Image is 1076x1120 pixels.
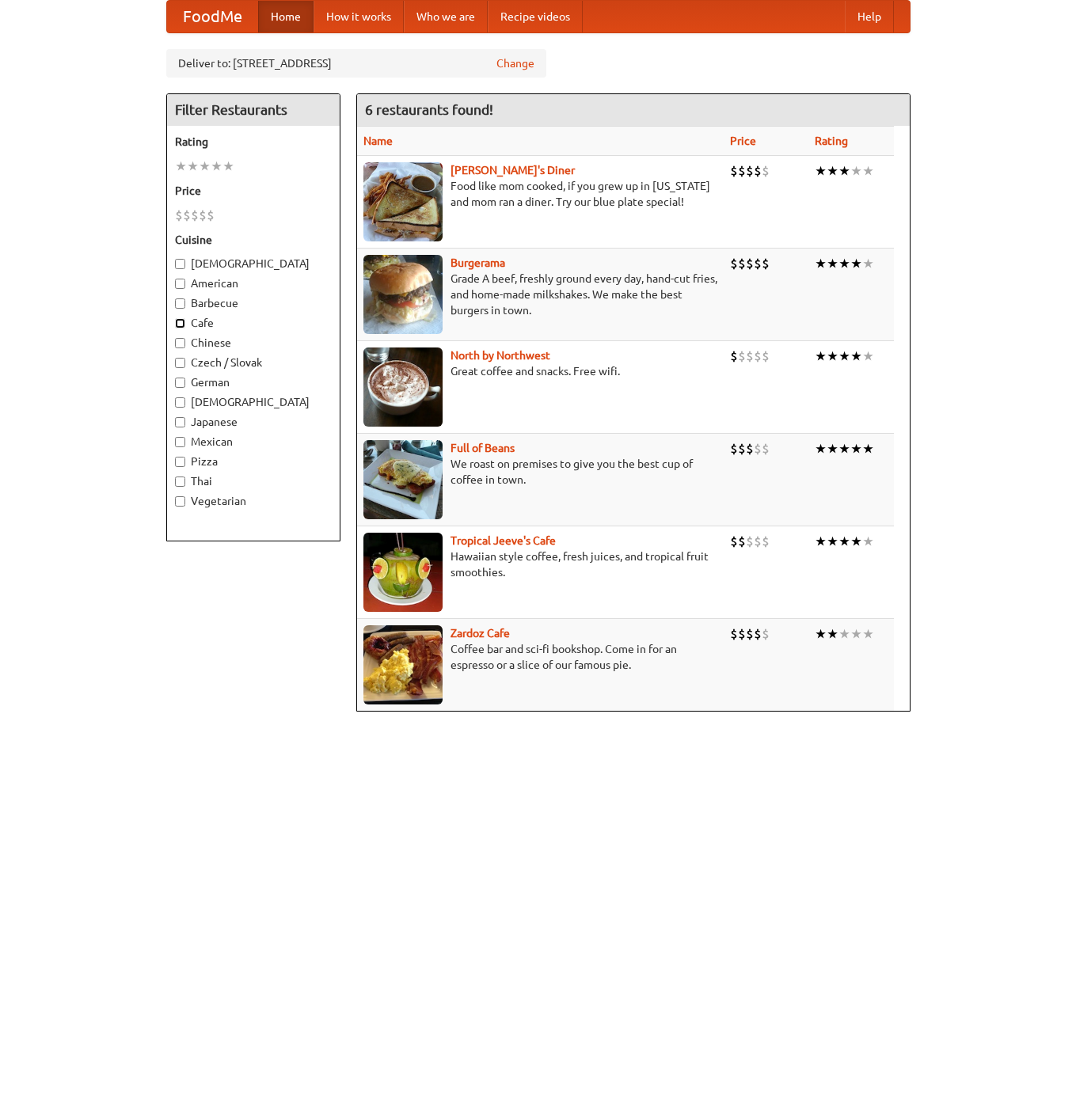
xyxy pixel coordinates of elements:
[815,135,848,147] a: Rating
[183,207,191,224] li: $
[838,255,850,272] li: ★
[738,162,746,180] li: $
[451,442,515,454] a: Full of Beans
[175,473,332,489] label: Thai
[175,394,332,410] label: [DEMOGRAPHIC_DATA]
[862,347,874,365] li: ★
[222,158,234,175] li: ★
[815,440,827,457] li: ★
[175,338,185,348] input: Chinese
[175,414,332,430] label: Japanese
[838,533,850,550] li: ★
[363,162,443,241] img: sallys.jpg
[730,440,738,457] li: $
[762,347,770,365] li: $
[754,440,762,457] li: $
[862,162,874,180] li: ★
[746,440,754,457] li: $
[815,347,827,365] li: ★
[451,164,575,177] a: [PERSON_NAME]'s Diner
[754,255,762,272] li: $
[815,162,827,180] li: ★
[175,493,332,509] label: Vegetarian
[207,207,215,224] li: $
[404,1,488,32] a: Who we are
[199,158,211,175] li: ★
[175,417,185,427] input: Japanese
[363,533,443,612] img: jeeves.jpg
[738,347,746,365] li: $
[175,335,332,351] label: Chinese
[730,347,738,365] li: $
[175,298,185,309] input: Barbecue
[175,207,183,224] li: $
[175,397,185,408] input: [DEMOGRAPHIC_DATA]
[746,533,754,550] li: $
[175,295,332,311] label: Barbecue
[845,1,894,32] a: Help
[363,549,717,580] p: Hawaiian style coffee, fresh juices, and tropical fruit smoothies.
[175,158,187,175] li: ★
[451,627,510,640] a: Zardoz Cafe
[363,135,393,147] a: Name
[827,162,838,180] li: ★
[762,162,770,180] li: $
[175,134,332,150] h5: Rating
[175,279,185,289] input: American
[175,355,332,370] label: Czech / Slovak
[175,496,185,507] input: Vegetarian
[365,102,493,117] ng-pluralize: 6 restaurants found!
[850,533,862,550] li: ★
[314,1,404,32] a: How it works
[827,255,838,272] li: ★
[815,255,827,272] li: ★
[815,533,827,550] li: ★
[175,315,332,331] label: Cafe
[175,457,185,467] input: Pizza
[862,533,874,550] li: ★
[191,207,199,224] li: $
[850,162,862,180] li: ★
[862,625,874,643] li: ★
[862,440,874,457] li: ★
[827,347,838,365] li: ★
[838,625,850,643] li: ★
[175,378,185,388] input: German
[862,255,874,272] li: ★
[363,178,717,210] p: Food like mom cooked, if you grew up in [US_STATE] and mom ran a diner. Try our blue plate special!
[838,440,850,457] li: ★
[167,1,258,32] a: FoodMe
[175,275,332,291] label: American
[827,625,838,643] li: ★
[746,255,754,272] li: $
[815,625,827,643] li: ★
[754,347,762,365] li: $
[827,440,838,457] li: ★
[738,533,746,550] li: $
[488,1,583,32] a: Recipe videos
[175,183,332,199] h5: Price
[175,232,332,248] h5: Cuisine
[738,625,746,643] li: $
[451,534,556,547] a: Tropical Jeeve's Cafe
[850,255,862,272] li: ★
[746,162,754,180] li: $
[175,454,332,469] label: Pizza
[850,347,862,365] li: ★
[451,256,505,269] b: Burgerama
[451,349,550,362] a: North by Northwest
[730,135,756,147] a: Price
[166,49,546,78] div: Deliver to: [STREET_ADDRESS]
[175,434,332,450] label: Mexican
[363,271,717,318] p: Grade A beef, freshly ground every day, hand-cut fries, and home-made milkshakes. We make the bes...
[175,358,185,368] input: Czech / Slovak
[496,55,534,71] a: Change
[754,533,762,550] li: $
[762,533,770,550] li: $
[746,625,754,643] li: $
